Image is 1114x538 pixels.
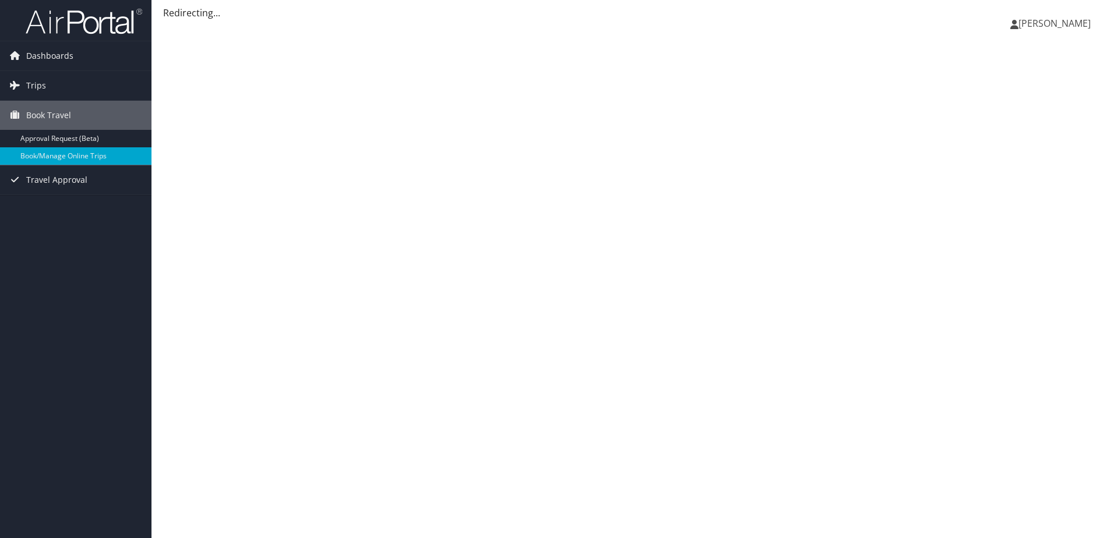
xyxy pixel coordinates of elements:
[26,165,87,194] span: Travel Approval
[26,41,73,70] span: Dashboards
[1010,6,1102,41] a: [PERSON_NAME]
[26,101,71,130] span: Book Travel
[26,8,142,35] img: airportal-logo.png
[163,6,1102,20] div: Redirecting...
[1018,17,1091,30] span: [PERSON_NAME]
[26,71,46,100] span: Trips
